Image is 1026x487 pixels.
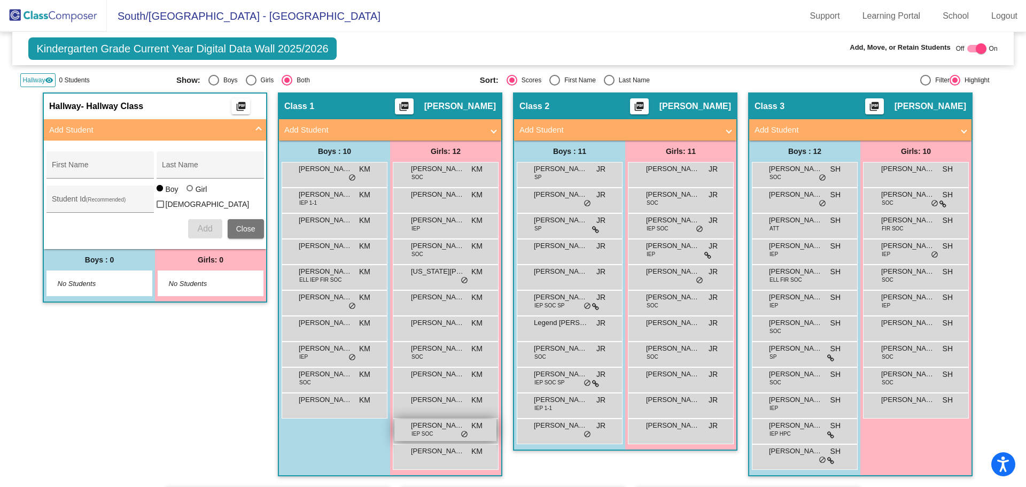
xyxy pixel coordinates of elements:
mat-radio-group: Select an option [480,75,775,86]
div: Last Name [615,75,650,85]
span: SOC [411,353,423,361]
span: [PERSON_NAME] [769,215,822,226]
span: do_not_disturb_alt [819,199,826,208]
span: JR [596,266,605,277]
span: KM [471,395,483,406]
span: SP [534,225,541,233]
span: do_not_disturb_alt [931,251,938,259]
div: Girls: 12 [390,141,501,162]
span: SH [943,241,953,252]
span: [PERSON_NAME] [411,215,464,226]
span: Add, Move, or Retain Students [850,42,951,53]
span: No Students [58,279,125,289]
span: [PERSON_NAME] [881,318,935,328]
span: [PERSON_NAME] [881,292,935,303]
span: do_not_disturb_alt [461,276,468,285]
span: [PERSON_NAME] [PERSON_NAME] [299,189,352,200]
mat-icon: picture_as_pdf [398,101,410,116]
mat-expansion-panel-header: Add Student [514,119,736,141]
span: Hallway [22,75,45,85]
span: [PERSON_NAME] [881,164,935,174]
span: [PERSON_NAME] [411,318,464,328]
span: do_not_disturb_alt [584,199,591,208]
span: IEP [770,404,778,412]
span: [PERSON_NAME] [534,215,587,226]
span: ELL FIR SOC [770,276,802,284]
span: [PERSON_NAME] [646,318,699,328]
span: [PERSON_NAME] [411,395,464,405]
span: do_not_disturb_alt [819,456,826,465]
span: KM [359,189,370,200]
span: [PERSON_NAME] [769,164,822,174]
span: SOC [882,378,893,386]
span: JR [709,343,718,354]
span: JR [709,369,718,380]
span: KM [471,369,483,380]
span: JR [596,292,605,303]
span: SH [943,343,953,354]
span: KM [359,241,370,252]
div: Girls: 10 [860,141,971,162]
span: JR [709,215,718,226]
span: SH [830,164,841,175]
span: SP [534,173,541,181]
span: do_not_disturb_alt [696,225,703,234]
span: On [989,44,998,53]
span: SH [830,215,841,226]
span: SH [830,189,841,200]
span: [PERSON_NAME] [411,164,464,174]
span: IEP [299,353,308,361]
span: SH [830,369,841,380]
span: Off [956,44,965,53]
span: [PERSON_NAME] [411,446,464,457]
span: SOC [882,199,893,207]
mat-panel-title: Add Student [519,124,718,136]
span: IEP [647,250,655,258]
mat-panel-title: Add Student [284,124,483,136]
span: ATT [770,225,779,233]
span: [PERSON_NAME] [646,241,699,251]
span: IEP SOC SP [534,378,565,386]
span: IEP SOC [647,225,668,233]
span: KM [359,164,370,175]
span: KM [471,446,483,457]
div: Boys : 12 [749,141,860,162]
span: JR [709,420,718,431]
span: KM [471,215,483,226]
span: [US_STATE][PERSON_NAME] [411,266,464,277]
span: [PERSON_NAME] [PERSON_NAME] [299,215,352,226]
span: [PERSON_NAME] [646,266,699,277]
span: [PERSON_NAME] [534,241,587,251]
span: SH [830,420,841,431]
span: Legend [PERSON_NAME] [534,318,587,328]
span: JR [596,189,605,200]
mat-expansion-panel-header: Add Student [44,119,266,141]
span: do_not_disturb_alt [348,174,356,182]
span: [PERSON_NAME] [769,395,822,405]
span: IEP 1-1 [534,404,552,412]
button: Print Students Details [395,98,414,114]
span: [PERSON_NAME] [534,369,587,380]
span: Hallway [49,101,81,112]
span: [PERSON_NAME] [881,215,935,226]
span: [PERSON_NAME] [299,343,352,354]
span: [PERSON_NAME] [411,241,464,251]
span: do_not_disturb_alt [584,430,591,439]
span: [PERSON_NAME] [299,395,352,405]
span: [PERSON_NAME] [299,164,352,174]
span: KM [359,215,370,226]
span: [PERSON_NAME] [411,420,464,431]
span: [PERSON_NAME] [769,292,822,303]
span: do_not_disturb_alt [461,430,468,439]
div: Girls [256,75,274,85]
button: Print Students Details [865,98,884,114]
div: Scores [517,75,541,85]
span: [PERSON_NAME] [769,266,822,277]
span: [PERSON_NAME] [769,241,822,251]
span: ELL IEP FIR SOC [299,276,341,284]
span: Sort: [480,75,499,85]
span: SOC [411,173,423,181]
span: SOC [770,327,781,335]
span: KM [359,369,370,380]
span: IEP SOC [411,430,433,438]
